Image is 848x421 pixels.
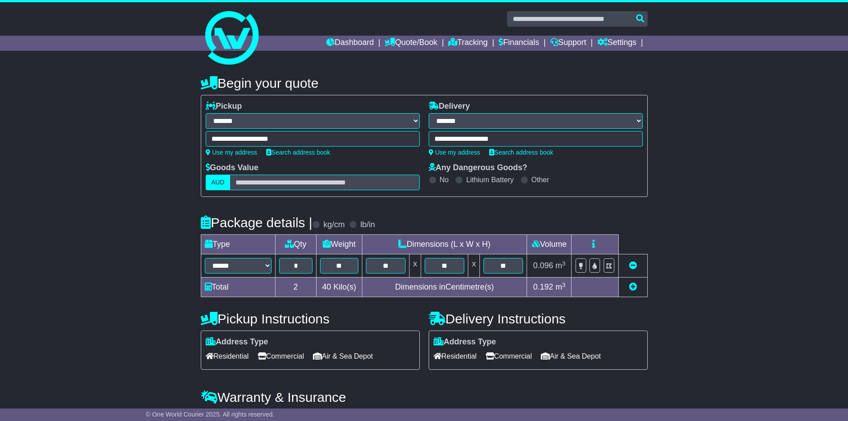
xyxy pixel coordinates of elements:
label: Pickup [206,102,242,111]
h4: Pickup Instructions [201,311,420,326]
a: Tracking [448,36,487,51]
td: Kilo(s) [316,278,362,297]
h4: Package details | [201,215,312,230]
label: kg/cm [323,220,345,230]
h4: Begin your quote [201,76,648,90]
label: Address Type [206,337,268,347]
span: Air & Sea Depot [313,349,373,363]
td: x [409,254,421,278]
a: Use my address [429,149,480,156]
sup: 3 [562,282,566,288]
label: Any Dangerous Goods? [429,163,527,173]
a: Support [550,36,586,51]
label: AUD [206,175,231,190]
span: 40 [322,282,331,291]
a: Search address book [489,149,553,156]
a: Search address book [266,149,330,156]
span: © One World Courier 2025. All rights reserved. [146,411,275,418]
label: Address Type [434,337,496,347]
h4: Delivery Instructions [429,311,648,326]
a: Add new item [629,282,637,291]
span: Commercial [486,349,532,363]
label: lb/in [360,220,375,230]
td: Weight [316,235,362,254]
td: 2 [275,278,316,297]
span: Air & Sea Depot [541,349,601,363]
td: Qty [275,235,316,254]
td: Total [201,278,275,297]
span: Residential [434,349,477,363]
td: x [468,254,480,278]
label: Goods Value [206,163,259,173]
td: Volume [527,235,572,254]
a: Dashboard [326,36,374,51]
a: Use my address [206,149,257,156]
label: Other [532,176,549,184]
sup: 3 [562,260,566,267]
label: Lithium Battery [466,176,514,184]
span: 0.192 [533,282,553,291]
a: Financials [499,36,539,51]
td: Dimensions in Centimetre(s) [362,278,527,297]
span: Commercial [258,349,304,363]
a: Settings [597,36,637,51]
h4: Warranty & Insurance [201,390,648,405]
label: Delivery [429,102,470,111]
a: Quote/Book [385,36,437,51]
span: 0.096 [533,261,553,270]
label: No [440,176,449,184]
a: Remove this item [629,261,637,270]
td: Type [201,235,275,254]
td: Dimensions (L x W x H) [362,235,527,254]
span: m [556,282,566,291]
span: m [556,261,566,270]
span: Residential [206,349,249,363]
